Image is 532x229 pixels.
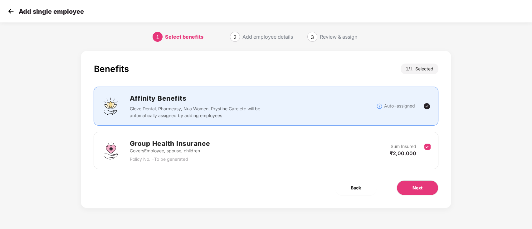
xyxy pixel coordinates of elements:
[311,34,314,40] span: 3
[410,66,415,71] span: 1
[242,32,293,42] div: Add employee details
[412,184,422,191] span: Next
[351,184,361,191] span: Back
[423,103,431,110] img: svg+xml;base64,PHN2ZyBpZD0iVGljay0yNHgyNCIgeG1sbnM9Imh0dHA6Ly93d3cudzMub3JnLzIwMDAvc3ZnIiB3aWR0aD...
[397,180,438,195] button: Next
[129,105,264,119] p: Clove Dental, Pharmeasy, Nua Women, Prystine Care etc will be automatically assigned by adding em...
[376,103,383,109] img: svg+xml;base64,PHN2ZyBpZD0iSW5mb18tXzMyeDMyIiBkYXRhLW5hbWU9IkluZm8gLSAzMngzMiIgeG1sbnM9Imh0dHA6Ly...
[129,147,210,154] p: Covers Employee, spouse, children
[156,34,159,40] span: 1
[401,64,438,74] div: 1 / Selected
[101,141,120,160] img: svg+xml;base64,PHN2ZyBpZD0iR3JvdXBfSGVhbHRoX0luc3VyYW5jZSIgZGF0YS1uYW1lPSJHcm91cCBIZWFsdGggSW5zdX...
[129,138,210,149] h2: Group Health Insurance
[391,143,416,150] p: Sum Insured
[390,150,416,156] span: ₹2,00,000
[335,180,377,195] button: Back
[384,103,415,109] p: Auto-assigned
[19,8,84,15] p: Add single employee
[320,32,357,42] div: Review & assign
[165,32,203,42] div: Select benefits
[6,7,16,16] img: svg+xml;base64,PHN2ZyB4bWxucz0iaHR0cDovL3d3dy53My5vcmcvMjAwMC9zdmciIHdpZHRoPSIzMCIgaGVpZ2h0PSIzMC...
[129,93,354,103] h2: Affinity Benefits
[233,34,237,40] span: 2
[94,64,129,74] div: Benefits
[129,156,210,163] p: Policy No. - To be generated
[101,97,120,116] img: svg+xml;base64,PHN2ZyBpZD0iQWZmaW5pdHlfQmVuZWZpdHMiIGRhdGEtbmFtZT0iQWZmaW5pdHkgQmVuZWZpdHMiIHhtbG...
